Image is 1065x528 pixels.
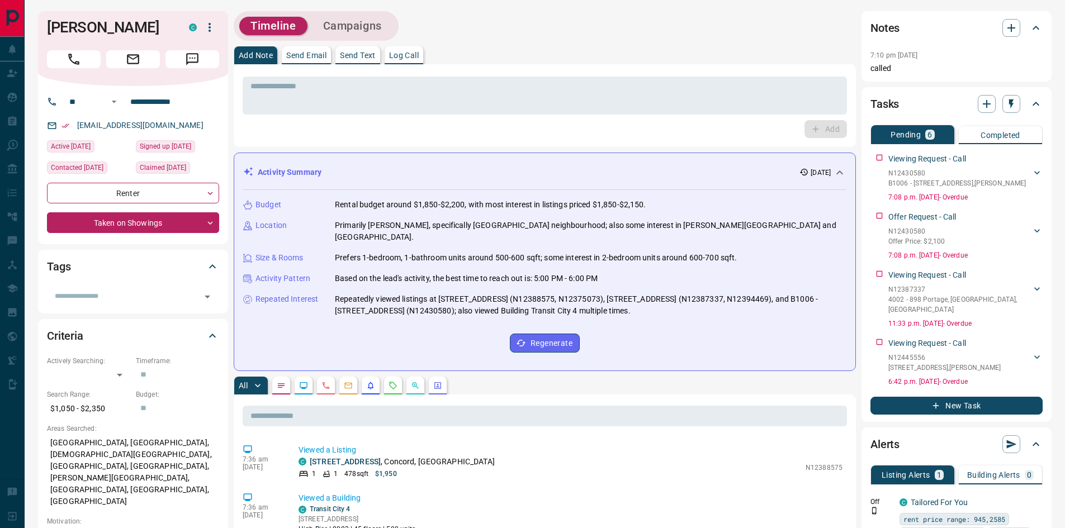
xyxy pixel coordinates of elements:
[255,293,318,305] p: Repeated Interest
[510,334,580,353] button: Regenerate
[888,153,966,165] p: Viewing Request - Call
[286,51,326,59] p: Send Email
[47,322,219,349] div: Criteria
[255,220,287,231] p: Location
[334,469,338,479] p: 1
[888,269,966,281] p: Viewing Request - Call
[870,95,899,113] h2: Tasks
[312,469,316,479] p: 1
[47,424,219,434] p: Areas Searched:
[870,15,1043,41] div: Notes
[335,220,846,243] p: Primarily [PERSON_NAME], specifically [GEOGRAPHIC_DATA] neighbourhood; also some interest in [PER...
[870,63,1043,74] p: called
[927,131,932,139] p: 6
[888,166,1043,191] div: N12430580B1006 - [STREET_ADDRESS],[PERSON_NAME]
[299,514,416,524] p: [STREET_ADDRESS]
[299,492,842,504] p: Viewed a Building
[310,505,351,513] a: Transit City 4
[888,168,1026,178] p: N12430580
[310,456,495,468] p: , Concord, [GEOGRAPHIC_DATA]
[911,498,968,507] a: Tailored For You
[903,513,1005,525] span: rent price range: 945,2585
[389,51,419,59] p: Log Call
[888,337,966,349] p: Viewing Request - Call
[136,140,219,156] div: Thu Oct 02 2025
[47,516,219,526] p: Motivation:
[299,458,306,465] div: condos.ca
[888,294,1031,315] p: 4002 - 898 Portage, [GEOGRAPHIC_DATA] , [GEOGRAPHIC_DATA]
[900,498,907,506] div: condos.ca
[888,353,1001,363] p: N12445556
[136,356,219,366] p: Timeframe:
[106,50,160,68] span: Email
[140,141,191,152] span: Signed up [DATE]
[981,131,1020,139] p: Completed
[335,199,646,211] p: Rental budget around $1,850-$2,200, with most interest in listings priced $1,850-$2,150.
[870,435,900,453] h2: Alerts
[140,162,186,173] span: Claimed [DATE]
[165,50,219,68] span: Message
[806,463,842,473] p: N12388575
[47,434,219,511] p: [GEOGRAPHIC_DATA], [GEOGRAPHIC_DATA], [DEMOGRAPHIC_DATA][GEOGRAPHIC_DATA], [GEOGRAPHIC_DATA], [GE...
[870,431,1043,458] div: Alerts
[239,382,248,389] p: All
[299,381,308,390] svg: Lead Browsing Activity
[375,469,397,479] p: $1,950
[870,51,918,59] p: 7:10 pm [DATE]
[47,183,219,203] div: Renter
[888,226,945,236] p: N12430580
[888,284,1031,294] p: N12387337
[310,457,381,466] a: [STREET_ADDRESS]
[243,463,282,471] p: [DATE]
[51,141,91,152] span: Active [DATE]
[366,381,375,390] svg: Listing Alerts
[47,18,172,36] h1: [PERSON_NAME]
[335,273,598,284] p: Based on the lead's activity, the best time to reach out is: 5:00 PM - 6:00 PM
[344,381,353,390] svg: Emails
[411,381,420,390] svg: Opportunities
[344,469,368,479] p: 478 sqft
[47,253,219,280] div: Tags
[107,95,121,108] button: Open
[888,282,1043,317] div: N123873374002 - 898 Portage, [GEOGRAPHIC_DATA],[GEOGRAPHIC_DATA]
[243,455,282,463] p: 7:36 am
[888,350,1043,375] div: N12445556[STREET_ADDRESS],[PERSON_NAME]
[888,250,1043,260] p: 7:08 p.m. [DATE] - Overdue
[888,192,1043,202] p: 7:08 p.m. [DATE] - Overdue
[243,511,282,519] p: [DATE]
[811,168,831,178] p: [DATE]
[47,161,130,177] div: Sun Oct 05 2025
[389,381,397,390] svg: Requests
[47,356,130,366] p: Actively Searching:
[870,19,900,37] h2: Notes
[47,399,130,418] p: $1,050 - $2,350
[243,162,846,183] div: Activity Summary[DATE]
[277,381,286,390] svg: Notes
[312,17,393,35] button: Campaigns
[882,471,930,479] p: Listing Alerts
[255,199,281,211] p: Budget
[255,252,304,264] p: Size & Rooms
[335,293,846,317] p: Repeatedly viewed listings at [STREET_ADDRESS] (N12388575, N12375073), [STREET_ADDRESS] (N1238733...
[433,381,442,390] svg: Agent Actions
[299,506,306,513] div: condos.ca
[335,252,737,264] p: Prefers 1-bedroom, 1-bathroom units around 500-600 sqft; some interest in 2-bedroom units around ...
[77,121,203,130] a: [EMAIL_ADDRESS][DOMAIN_NAME]
[888,178,1026,188] p: B1006 - [STREET_ADDRESS] , [PERSON_NAME]
[255,273,310,284] p: Activity Pattern
[200,289,215,305] button: Open
[870,497,893,507] p: Off
[136,389,219,399] p: Budget:
[47,50,101,68] span: Call
[47,212,219,233] div: Taken on Showings
[937,471,941,479] p: 1
[888,377,1043,387] p: 6:42 p.m. [DATE] - Overdue
[61,122,69,130] svg: Email Verified
[891,131,921,139] p: Pending
[258,167,321,178] p: Activity Summary
[870,91,1043,117] div: Tasks
[888,363,1001,373] p: [STREET_ADDRESS] , [PERSON_NAME]
[299,444,842,456] p: Viewed a Listing
[136,161,219,177] div: Thu Oct 02 2025
[967,471,1020,479] p: Building Alerts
